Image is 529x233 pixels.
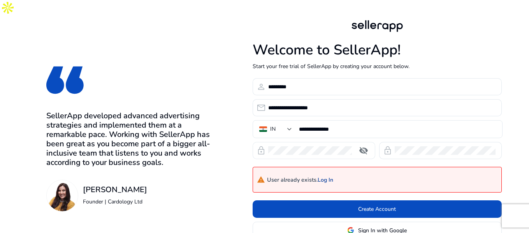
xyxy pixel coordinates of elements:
[318,177,333,184] a: Log In
[253,42,502,58] h1: Welcome to SellerApp!
[358,205,396,213] span: Create Account
[257,176,265,184] mat-icon: warning
[354,146,373,155] mat-icon: visibility_off
[83,185,147,194] h3: [PERSON_NAME]
[257,146,266,155] span: lock
[270,125,276,133] div: IN
[257,174,333,186] h4: User already exists.
[83,198,147,206] p: Founder | Cardology Ltd
[253,62,502,70] p: Start your free trial of SellerApp by creating your account below.
[46,111,213,167] h3: SellerApp developed advanced advertising strategies and implemented them at a remarkable pace. Wo...
[253,200,502,218] button: Create Account
[257,82,266,91] span: person
[257,103,266,112] span: email
[383,146,392,155] span: lock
